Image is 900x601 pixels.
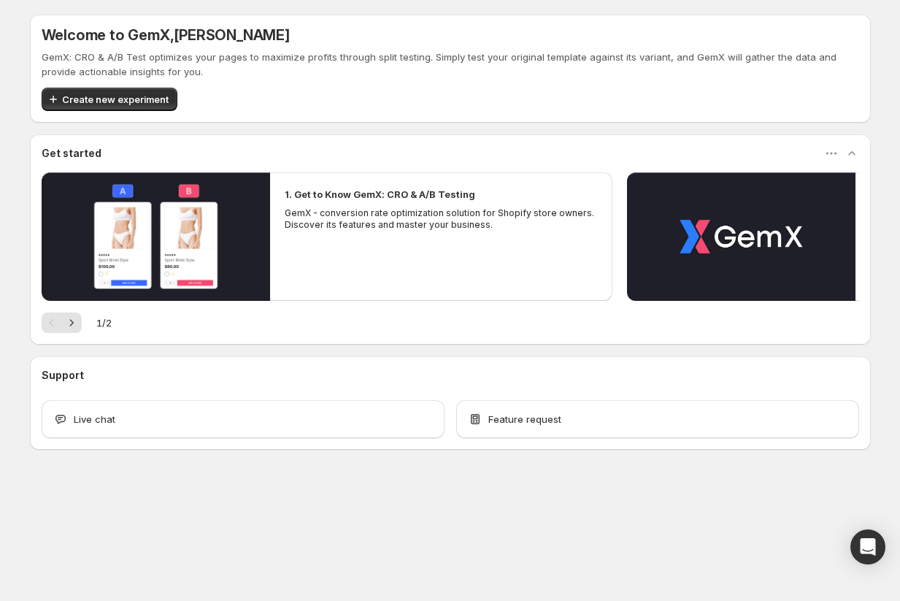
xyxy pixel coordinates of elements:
span: Live chat [74,412,115,426]
button: Next [61,313,82,333]
div: Open Intercom Messenger [850,529,885,564]
h3: Support [42,368,84,383]
nav: Pagination [42,313,82,333]
button: Play video [42,172,270,301]
h2: 1. Get to Know GemX: CRO & A/B Testing [285,187,475,202]
span: 1 / 2 [96,315,112,330]
span: Feature request [488,412,561,426]
h3: Get started [42,146,101,161]
span: , [PERSON_NAME] [170,26,290,44]
p: GemX - conversion rate optimization solution for Shopify store owners. Discover its features and ... [285,207,599,231]
h5: Welcome to GemX [42,26,290,44]
span: Create new experiment [62,92,169,107]
button: Play video [627,172,855,301]
button: Create new experiment [42,88,177,111]
p: GemX: CRO & A/B Test optimizes your pages to maximize profits through split testing. Simply test ... [42,50,859,79]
